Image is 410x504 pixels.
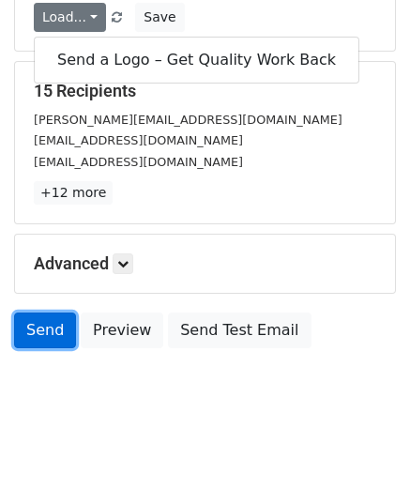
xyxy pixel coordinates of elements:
a: +12 more [34,181,113,205]
a: Load... [34,3,106,32]
small: [PERSON_NAME][EMAIL_ADDRESS][DOMAIN_NAME] [34,113,342,127]
button: Save [135,3,184,32]
a: Send a Logo – Get Quality Work Back [35,45,358,75]
small: [EMAIL_ADDRESS][DOMAIN_NAME] [34,133,243,147]
h5: Advanced [34,253,376,274]
a: Preview [81,313,163,348]
a: Send Test Email [168,313,311,348]
iframe: Chat Widget [316,414,410,504]
small: [EMAIL_ADDRESS][DOMAIN_NAME] [34,155,243,169]
h5: 15 Recipients [34,81,376,101]
a: Send [14,313,76,348]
